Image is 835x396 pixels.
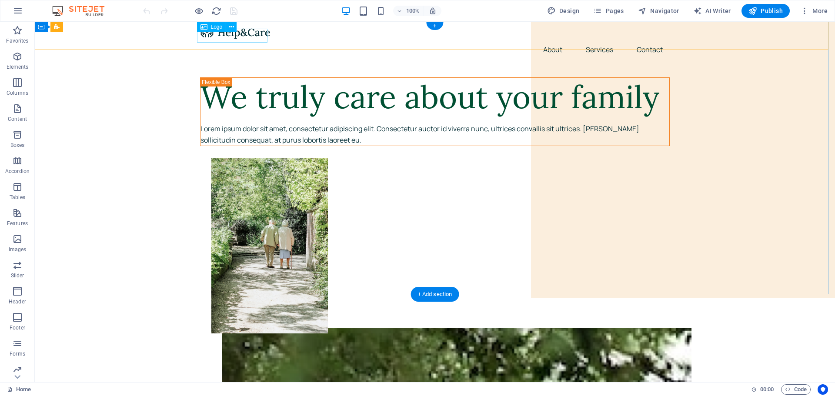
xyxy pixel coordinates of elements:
i: Reload page [211,6,221,16]
div: + Add section [411,287,459,302]
button: Usercentrics [818,384,828,395]
h6: 100% [406,6,420,16]
p: Footer [10,324,25,331]
p: Header [9,298,26,305]
span: Navigator [638,7,679,15]
button: Click here to leave preview mode and continue editing [194,6,204,16]
button: Navigator [635,4,683,18]
p: Tables [10,194,25,201]
button: More [797,4,831,18]
span: More [800,7,828,15]
p: Elements [7,63,29,70]
span: : [766,386,768,393]
button: Code [781,384,811,395]
i: On resize automatically adjust zoom level to fit chosen device. [429,7,437,15]
p: Content [8,116,27,123]
button: 100% [393,6,424,16]
span: Code [785,384,807,395]
div: Design (Ctrl+Alt+Y) [544,4,583,18]
button: reload [211,6,221,16]
img: Editor Logo [50,6,115,16]
h6: Session time [751,384,774,395]
span: AI Writer [693,7,731,15]
button: Publish [741,4,790,18]
p: Images [9,246,27,253]
button: Pages [590,4,627,18]
p: Features [7,220,28,227]
span: Design [547,7,580,15]
span: 00 00 [760,384,774,395]
span: Publish [748,7,783,15]
a: Click to cancel selection. Double-click to open Pages [7,384,31,395]
p: Favorites [6,37,28,44]
p: Slider [11,272,24,279]
p: Boxes [10,142,25,149]
p: Accordion [5,168,30,175]
p: Forms [10,350,25,357]
span: Logo [211,24,223,30]
p: Columns [7,90,28,97]
span: Pages [593,7,624,15]
div: + [426,22,443,30]
button: AI Writer [690,4,735,18]
button: Design [544,4,583,18]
